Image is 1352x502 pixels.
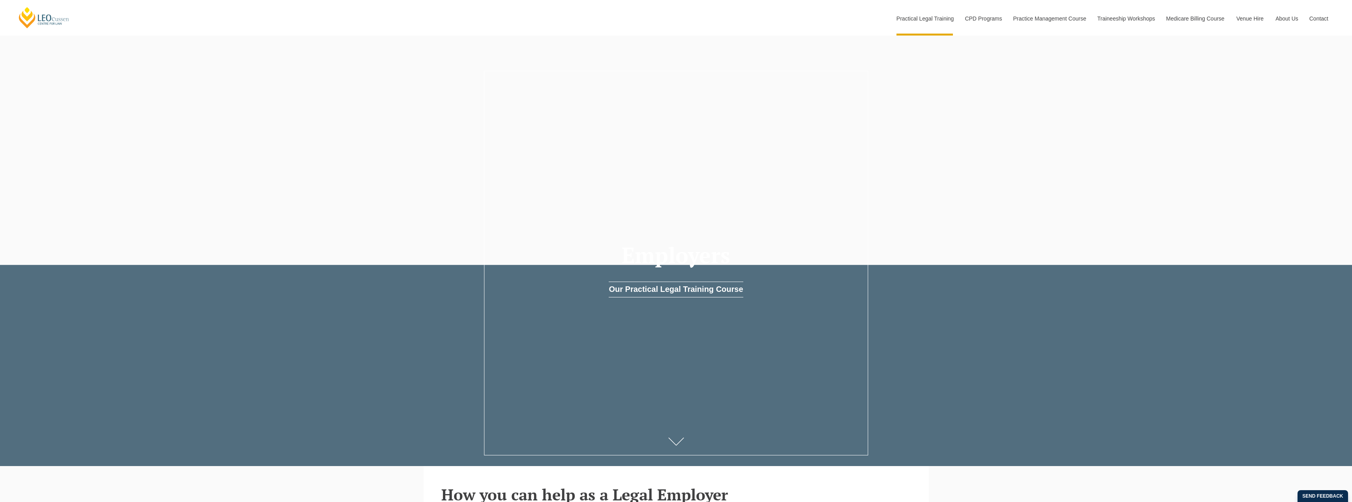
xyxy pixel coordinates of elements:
a: Contact [1303,2,1334,36]
a: Practical Legal Training [891,2,959,36]
a: Medicare Billing Course [1160,2,1230,36]
a: Venue Hire [1230,2,1269,36]
h1: Employers [514,243,838,267]
a: Our Practical Legal Training Course [609,282,743,297]
a: [PERSON_NAME] Centre for Law [18,6,70,29]
a: About Us [1269,2,1303,36]
a: Practice Management Course [1007,2,1091,36]
iframe: LiveChat chat widget [1299,449,1332,482]
a: Traineeship Workshops [1091,2,1160,36]
a: CPD Programs [959,2,1007,36]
